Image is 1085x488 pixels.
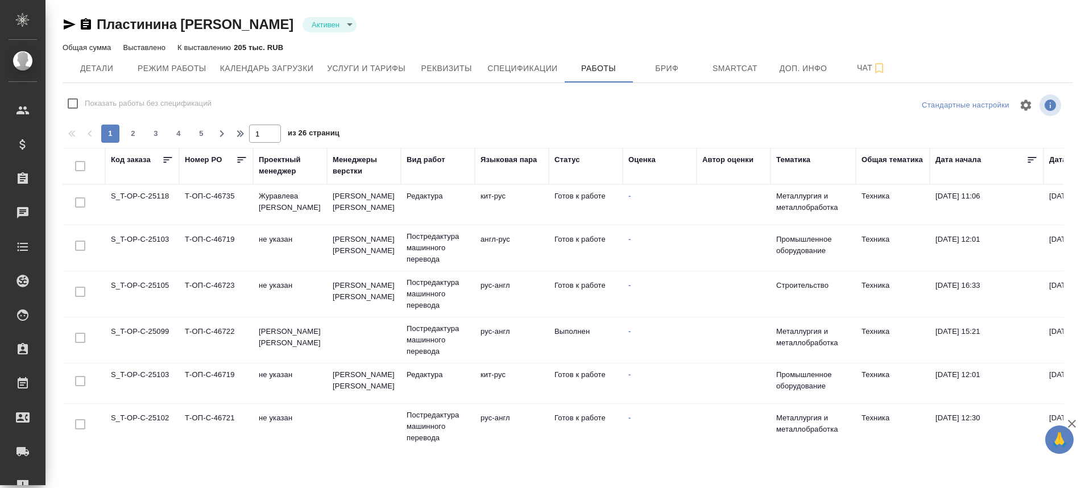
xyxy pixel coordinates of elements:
svg: Подписаться [872,61,886,75]
td: [DATE] 16:33 [930,274,1043,314]
button: 5 [192,125,210,143]
span: 4 [169,128,188,139]
td: [PERSON_NAME] [PERSON_NAME] [253,320,327,360]
span: Чат [844,61,899,75]
span: Режим работы [138,61,206,76]
td: Готов к работе [549,363,623,403]
p: Металлургия и металлобработка [776,191,850,213]
p: 205 тыс. RUB [234,43,283,52]
div: Проектный менеджер [259,154,321,177]
td: Выполнен [549,320,623,360]
span: 🙏 [1050,428,1069,452]
td: [DATE] 11:06 [930,185,1043,225]
td: [PERSON_NAME] [PERSON_NAME] [327,185,401,225]
p: Выставлено [123,43,168,52]
button: Скопировать ссылку [79,18,93,31]
span: Спецификации [487,61,557,76]
button: 3 [147,125,165,143]
td: Т-ОП-С-46723 [179,274,253,314]
div: Статус [554,154,580,166]
a: Пластинина [PERSON_NAME] [97,16,293,32]
p: Редактура [407,369,469,381]
span: Посмотреть информацию [1040,94,1063,116]
td: не указан [253,363,327,403]
span: Работы [572,61,626,76]
td: S_T-OP-C-25102 [105,407,179,446]
div: Вид работ [407,154,445,166]
p: Промышленное оборудование [776,234,850,257]
span: из 26 страниц [288,126,339,143]
p: Промышленное оборудование [776,369,850,392]
p: Постредактура машинного перевода [407,323,469,357]
span: Бриф [640,61,694,76]
td: [PERSON_NAME] [PERSON_NAME] [327,274,401,314]
td: S_T-OP-C-25099 [105,320,179,360]
div: Номер PO [185,154,222,166]
td: S_T-OP-C-25105 [105,274,179,314]
td: S_T-OP-C-25118 [105,185,179,225]
span: 3 [147,128,165,139]
div: Менеджеры верстки [333,154,395,177]
p: Постредактура машинного перевода [407,410,469,444]
td: Журавлева [PERSON_NAME] [253,185,327,225]
td: не указан [253,228,327,268]
span: Показать работы без спецификаций [85,98,212,109]
td: кит-рус [475,185,549,225]
td: англ-рус [475,228,549,268]
td: рус-англ [475,320,549,360]
div: Тематика [776,154,810,166]
td: Т-ОП-С-46719 [179,363,253,403]
p: Редактура [407,191,469,202]
div: Дата начала [935,154,981,166]
td: Готов к работе [549,228,623,268]
td: Техника [856,274,930,314]
span: 2 [124,128,142,139]
td: Техника [856,363,930,403]
span: 5 [192,128,210,139]
span: Календарь загрузки [220,61,314,76]
span: Услуги и тарифы [327,61,405,76]
td: Т-ОП-С-46722 [179,320,253,360]
td: [DATE] 12:01 [930,228,1043,268]
span: Доп. инфо [776,61,831,76]
div: Общая тематика [862,154,923,166]
td: [PERSON_NAME] [PERSON_NAME] [327,228,401,268]
td: кит-рус [475,363,549,403]
td: Т-ОП-С-46735 [179,185,253,225]
td: S_T-OP-C-25103 [105,363,179,403]
a: - [628,235,631,243]
p: Строительство [776,280,850,291]
a: - [628,413,631,422]
div: Код заказа [111,154,151,166]
p: Общая сумма [63,43,114,52]
div: Активен [303,17,357,32]
span: Реквизиты [419,61,474,76]
div: Автор оценки [702,154,753,166]
td: [DATE] 12:01 [930,363,1043,403]
p: Постредактура машинного перевода [407,231,469,265]
span: Детали [69,61,124,76]
button: 2 [124,125,142,143]
a: - [628,370,631,379]
div: Языковая пара [481,154,537,166]
td: не указан [253,407,327,446]
td: [PERSON_NAME] [PERSON_NAME] [327,363,401,403]
div: split button [919,97,1012,114]
div: Оценка [628,154,656,166]
td: [DATE] 15:21 [930,320,1043,360]
span: Настроить таблицу [1012,92,1040,119]
td: Готов к работе [549,185,623,225]
a: - [628,192,631,200]
td: Техника [856,228,930,268]
td: S_T-OP-C-25103 [105,228,179,268]
a: - [628,327,631,336]
a: - [628,281,631,290]
button: 🙏 [1045,425,1074,454]
p: К выставлению [177,43,234,52]
td: [DATE] 12:30 [930,407,1043,446]
td: Техника [856,320,930,360]
td: рус-англ [475,274,549,314]
span: Smartcat [708,61,763,76]
p: Постредактура машинного перевода [407,277,469,311]
td: рус-англ [475,407,549,446]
